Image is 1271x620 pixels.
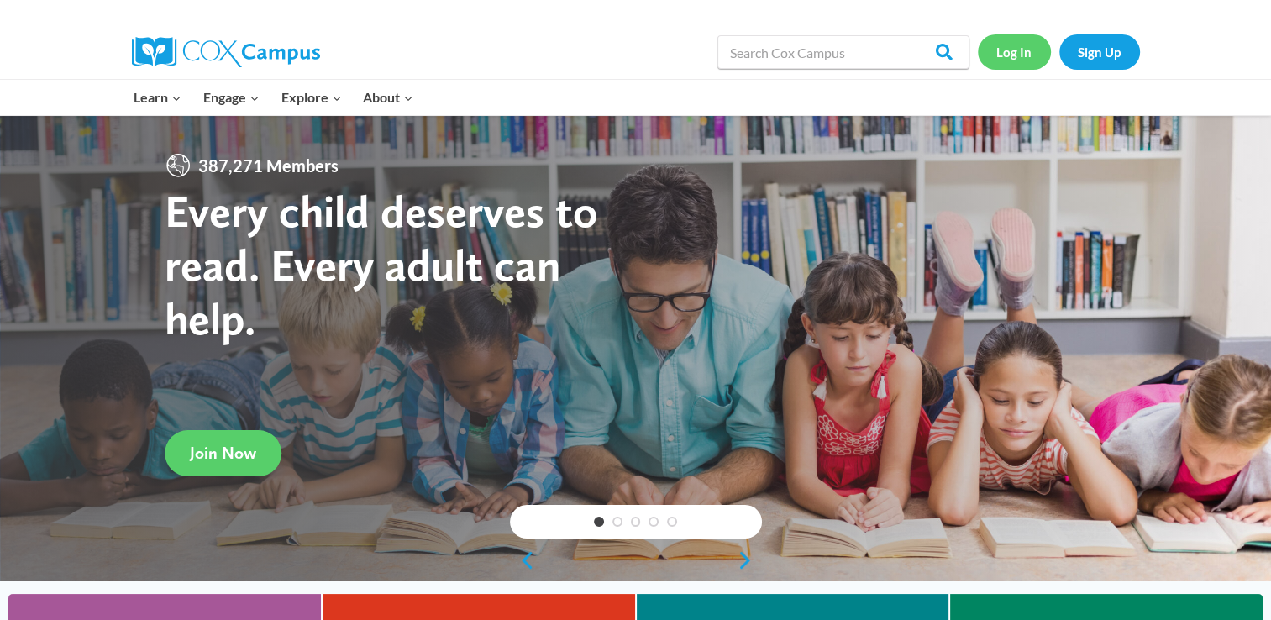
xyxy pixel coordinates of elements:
[612,517,622,527] a: 2
[631,517,641,527] a: 3
[594,517,604,527] a: 1
[123,80,424,115] nav: Primary Navigation
[737,550,762,570] a: next
[192,152,345,179] span: 387,271 Members
[978,34,1051,69] a: Log In
[649,517,659,527] a: 4
[667,517,677,527] a: 5
[123,80,193,115] button: Child menu of Learn
[132,37,320,67] img: Cox Campus
[717,35,969,69] input: Search Cox Campus
[352,80,424,115] button: Child menu of About
[165,184,598,344] strong: Every child deserves to read. Every adult can help.
[510,550,535,570] a: previous
[510,544,762,577] div: content slider buttons
[978,34,1140,69] nav: Secondary Navigation
[192,80,270,115] button: Child menu of Engage
[270,80,353,115] button: Child menu of Explore
[165,430,281,476] a: Join Now
[1059,34,1140,69] a: Sign Up
[190,443,256,463] span: Join Now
